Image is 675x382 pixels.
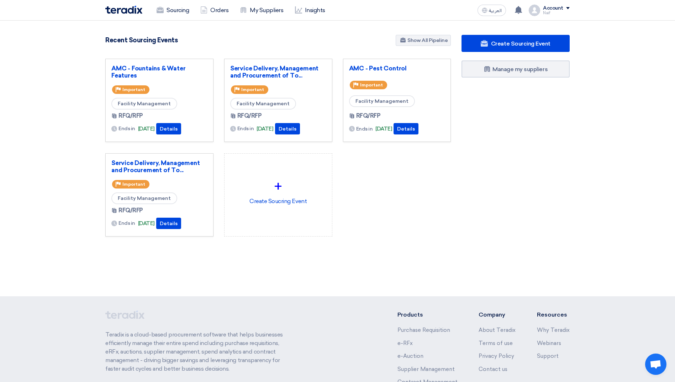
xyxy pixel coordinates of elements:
[397,311,458,319] li: Products
[118,125,135,132] span: Ends in
[118,112,143,120] span: RFQ/RFP
[491,40,550,47] span: Create Sourcing Event
[537,327,570,333] a: Why Teradix
[356,112,381,120] span: RFQ/RFP
[289,2,331,18] a: Insights
[349,65,445,72] a: AMC - Pest Control
[234,2,289,18] a: My Suppliers
[479,353,514,359] a: Privacy Policy
[237,125,254,132] span: Ends in
[230,98,296,110] span: Facility Management
[397,366,455,372] a: Supplier Management
[111,65,207,79] a: AMC - Fountains & Water Features
[543,5,563,11] div: Account
[356,125,373,133] span: Ends in
[118,206,143,215] span: RFQ/RFP
[156,123,181,134] button: Details
[394,123,418,134] button: Details
[195,2,234,18] a: Orders
[230,176,326,197] div: +
[105,36,178,44] h4: Recent Sourcing Events
[138,125,155,133] span: [DATE]
[397,340,413,346] a: e-RFx
[479,327,516,333] a: About Teradix
[479,311,516,319] li: Company
[529,5,540,16] img: profile_test.png
[275,123,300,134] button: Details
[237,112,262,120] span: RFQ/RFP
[478,5,506,16] button: العربية
[230,65,326,79] a: Service Delivery, Management and Procurement of To...
[118,219,135,227] span: Ends in
[156,218,181,229] button: Details
[645,354,666,375] a: Open chat
[122,87,145,92] span: Important
[397,327,450,333] a: Purchase Requisition
[396,35,451,46] a: Show All Pipeline
[122,182,145,187] span: Important
[111,192,177,204] span: Facility Management
[479,340,513,346] a: Terms of use
[397,353,423,359] a: e-Auction
[479,366,507,372] a: Contact us
[375,125,392,133] span: [DATE]
[138,219,155,228] span: [DATE]
[151,2,195,18] a: Sourcing
[537,311,570,319] li: Resources
[241,87,264,92] span: Important
[349,95,415,107] span: Facility Management
[489,8,502,13] span: العربية
[360,83,383,87] span: Important
[543,11,570,15] div: Naif
[105,6,142,14] img: Teradix logo
[230,159,326,222] div: Create Soucring Event
[462,60,570,78] a: Manage my suppliers
[537,353,559,359] a: Support
[537,340,561,346] a: Webinars
[257,125,273,133] span: [DATE]
[111,159,207,174] a: Service Delivery, Management and Procurement of To...
[105,330,291,373] p: Teradix is a cloud-based procurement software that helps businesses efficiently manage their enti...
[111,98,177,110] span: Facility Management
